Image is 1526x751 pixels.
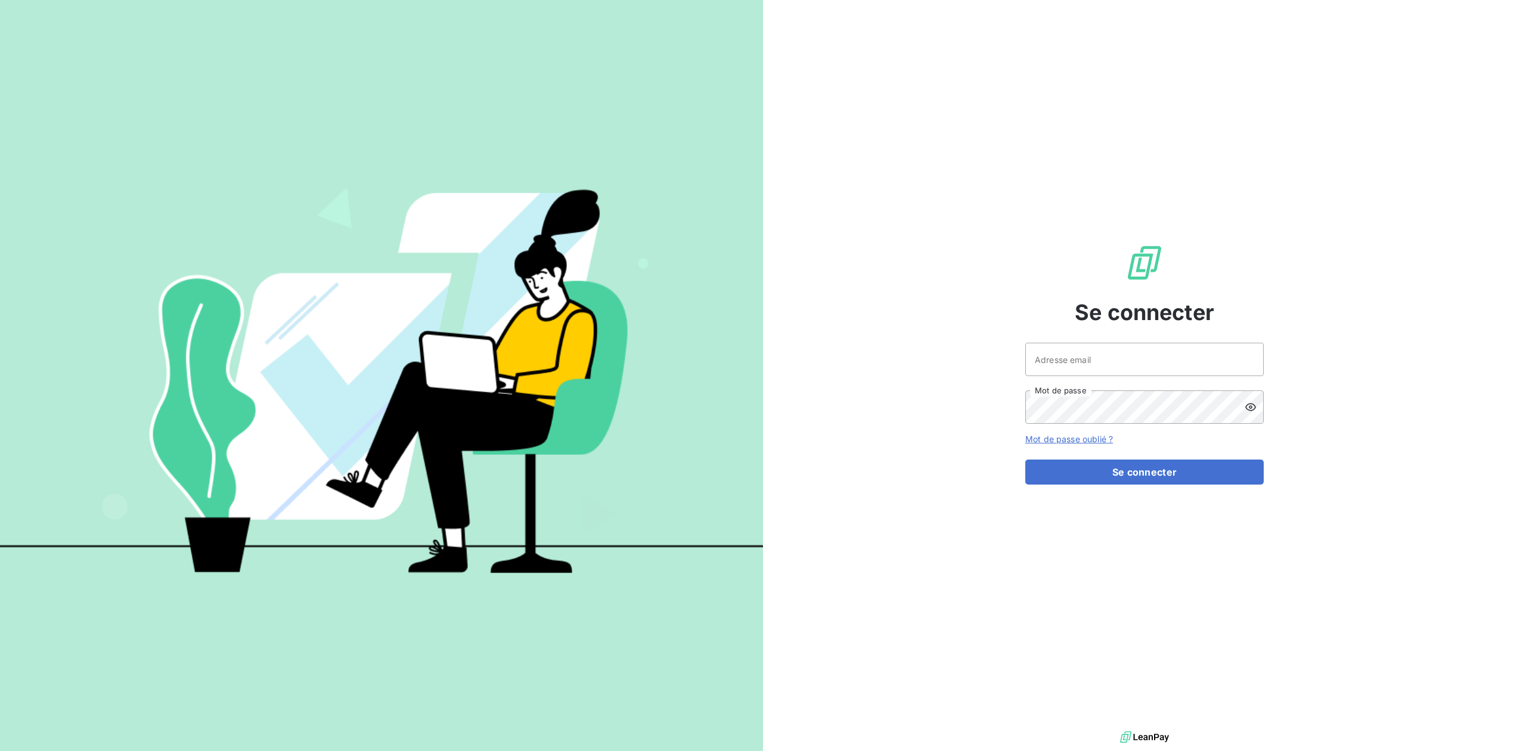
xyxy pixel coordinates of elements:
[1075,296,1214,328] span: Se connecter
[1025,434,1113,444] a: Mot de passe oublié ?
[1025,343,1264,376] input: placeholder
[1120,728,1169,746] img: logo
[1125,244,1164,282] img: Logo LeanPay
[1025,460,1264,485] button: Se connecter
